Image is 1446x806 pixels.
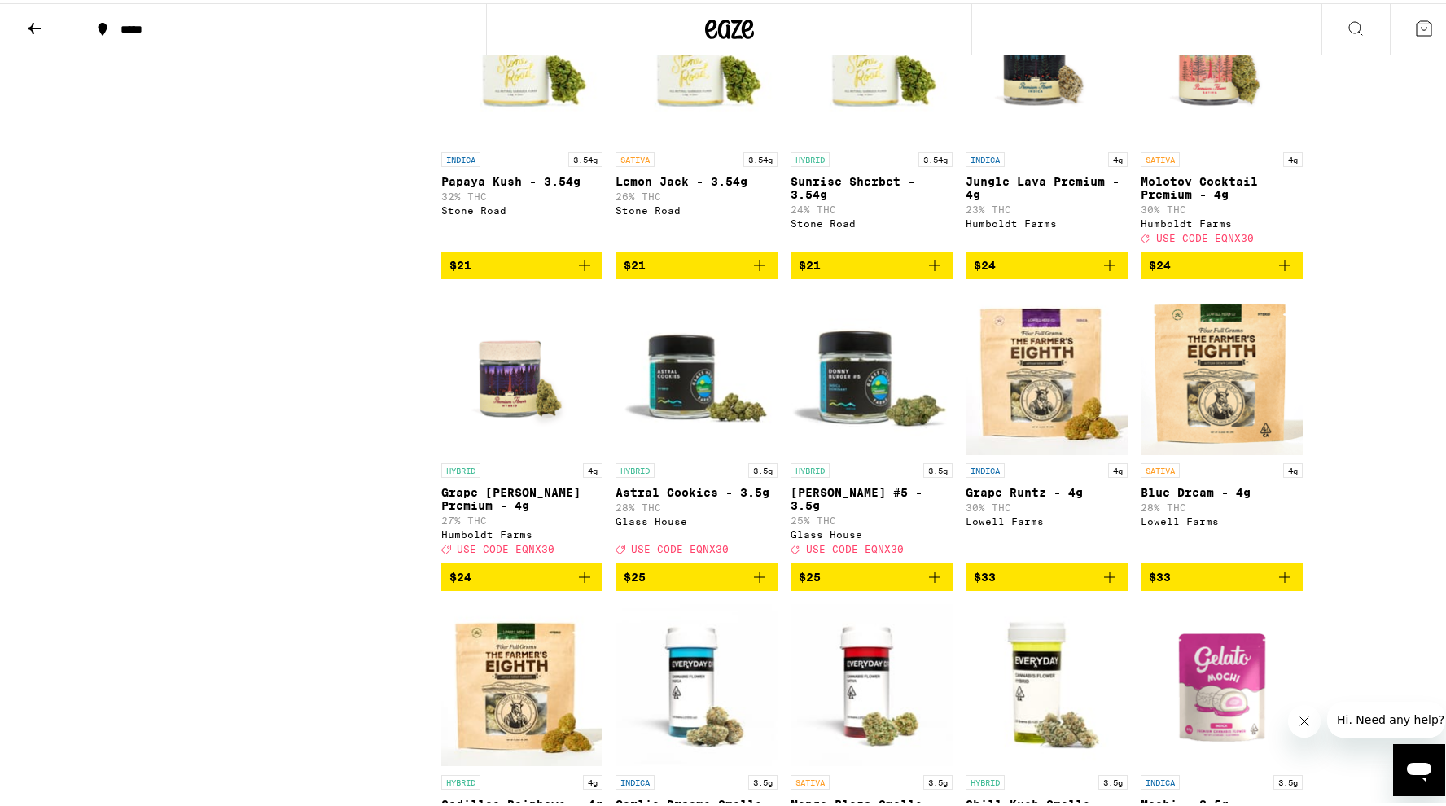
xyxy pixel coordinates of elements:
button: Add to bag [441,560,603,588]
p: HYBRID [441,772,480,786]
p: 32% THC [441,188,603,199]
span: $24 [974,256,996,269]
span: $21 [799,256,821,269]
p: 24% THC [791,201,953,212]
div: Stone Road [441,202,603,212]
p: 3.54g [743,149,778,164]
p: 4g [1108,460,1128,475]
a: Open page for Grape Runtz Premium - 4g from Humboldt Farms [441,289,603,559]
p: Grape [PERSON_NAME] Premium - 4g [441,483,603,509]
img: Everyday - Garlic Dreams Smalls - 3.5g [616,601,778,764]
p: 3.5g [1273,772,1303,786]
button: Add to bag [791,248,953,276]
img: Everyday - Chill Kush Smalls - 3.5g [966,601,1128,764]
span: $21 [449,256,471,269]
iframe: Button to launch messaging window [1393,741,1445,793]
p: 4g [1283,149,1303,164]
img: Humboldt Farms - Grape Runtz Premium - 4g [441,289,603,452]
span: $33 [1149,567,1171,580]
p: 3.5g [923,772,953,786]
p: 27% THC [441,512,603,523]
iframe: Close message [1288,702,1321,734]
button: Add to bag [441,248,603,276]
button: Add to bag [616,560,778,588]
p: SATIVA [1141,149,1180,164]
a: Open page for Blue Dream - 4g from Lowell Farms [1141,289,1303,559]
p: 28% THC [1141,499,1303,510]
span: USE CODE EQNX30 [457,541,554,552]
p: Astral Cookies - 3.5g [616,483,778,496]
p: HYBRID [616,460,655,475]
div: Humboldt Farms [441,526,603,537]
p: [PERSON_NAME] #5 - 3.5g [791,483,953,509]
p: 26% THC [616,188,778,199]
p: 23% THC [966,201,1128,212]
p: Blue Dream - 4g [1141,483,1303,496]
p: INDICA [616,772,655,786]
button: Add to bag [1141,560,1303,588]
p: Jungle Lava Premium - 4g [966,172,1128,198]
a: Open page for Astral Cookies - 3.5g from Glass House [616,289,778,559]
p: INDICA [441,149,480,164]
p: 3.54g [568,149,602,164]
div: Lowell Farms [1141,513,1303,523]
p: HYBRID [791,460,830,475]
div: Stone Road [791,215,953,226]
p: 3.5g [748,460,778,475]
div: Stone Road [616,202,778,212]
img: Glass House - Astral Cookies - 3.5g [616,289,778,452]
button: Add to bag [791,560,953,588]
img: Lowell Farms - Cadillac Rainbows - 4g [441,601,603,764]
img: Lowell Farms - Grape Runtz - 4g [966,289,1128,452]
span: $33 [974,567,996,580]
button: Add to bag [1141,248,1303,276]
p: 4g [583,772,602,786]
img: Lowell Farms - Blue Dream - 4g [1141,289,1303,452]
p: SATIVA [791,772,830,786]
div: Glass House [616,513,778,523]
p: Molotov Cocktail Premium - 4g [1141,172,1303,198]
p: HYBRID [441,460,480,475]
p: 30% THC [1141,201,1303,212]
span: $25 [799,567,821,580]
p: 3.5g [923,460,953,475]
a: Open page for Donny Burger #5 - 3.5g from Glass House [791,289,953,559]
p: Lemon Jack - 3.54g [616,172,778,185]
p: 3.5g [1098,772,1128,786]
img: Glass House - Donny Burger #5 - 3.5g [791,289,953,452]
div: Lowell Farms [966,513,1128,523]
span: $24 [1149,256,1171,269]
span: $25 [624,567,646,580]
span: $24 [449,567,471,580]
span: $21 [624,256,646,269]
button: Add to bag [966,560,1128,588]
p: INDICA [966,460,1005,475]
iframe: Message from company [1327,699,1445,734]
p: INDICA [1141,772,1180,786]
img: Gelato - Mochi - 3.5g [1141,601,1303,764]
div: Humboldt Farms [966,215,1128,226]
img: Everyday - Mango Blaze Smalls - 3.5g [791,601,953,764]
span: USE CODE EQNX30 [631,541,729,552]
div: Humboldt Farms [1141,215,1303,226]
p: 28% THC [616,499,778,510]
button: Add to bag [616,248,778,276]
p: Grape Runtz - 4g [966,483,1128,496]
p: 30% THC [966,499,1128,510]
p: Sunrise Sherbet - 3.54g [791,172,953,198]
p: 3.5g [748,772,778,786]
button: Add to bag [966,248,1128,276]
p: Papaya Kush - 3.54g [441,172,603,185]
p: 25% THC [791,512,953,523]
p: HYBRID [791,149,830,164]
p: 4g [1283,460,1303,475]
p: 4g [583,460,602,475]
span: USE CODE EQNX30 [806,541,904,552]
p: INDICA [966,149,1005,164]
p: SATIVA [1141,460,1180,475]
p: SATIVA [616,149,655,164]
a: Open page for Grape Runtz - 4g from Lowell Farms [966,289,1128,559]
span: USE CODE EQNX30 [1156,230,1254,240]
p: HYBRID [966,772,1005,786]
